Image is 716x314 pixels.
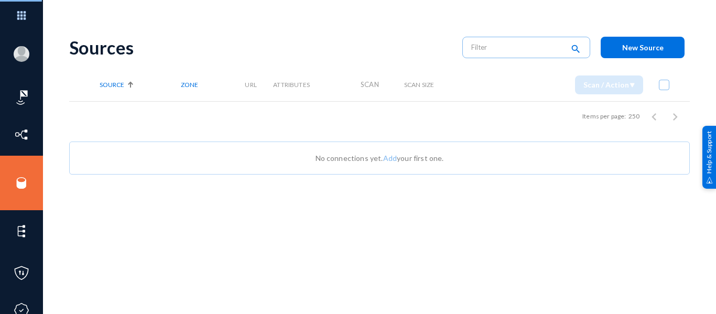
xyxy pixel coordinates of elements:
div: 250 [628,112,639,121]
span: Zone [181,81,198,89]
img: icon-inventory.svg [14,127,29,143]
img: icon-sources.svg [14,175,29,191]
button: Next page [665,106,686,127]
div: Sources [69,37,452,58]
span: Attributes [273,81,310,89]
mat-icon: search [569,42,582,57]
a: Add [383,154,397,163]
span: New Source [622,43,664,52]
img: icon-risk-sonar.svg [14,90,29,105]
button: Previous page [644,106,665,127]
span: URL [245,81,256,89]
img: icon-policies.svg [14,265,29,281]
div: Items per page: [582,112,626,121]
button: New Source [601,37,685,58]
img: help_support.svg [706,177,713,183]
div: Zone [181,81,245,89]
img: blank-profile-picture.png [14,46,29,62]
span: Source [100,81,124,89]
span: Scan [361,80,379,89]
img: icon-elements.svg [14,223,29,239]
img: app launcher [6,4,37,27]
div: Source [100,81,181,89]
span: Scan Size [404,81,434,89]
span: No connections yet. your first one. [316,154,444,163]
input: Filter [471,39,563,55]
div: Help & Support [702,125,716,188]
